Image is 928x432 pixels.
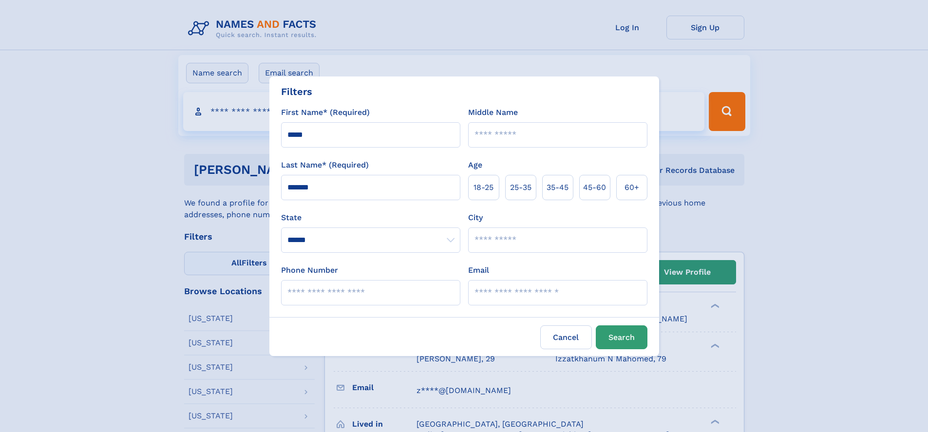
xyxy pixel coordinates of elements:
[281,107,370,118] label: First Name* (Required)
[547,182,568,193] span: 35‑45
[625,182,639,193] span: 60+
[468,159,482,171] label: Age
[596,325,647,349] button: Search
[281,159,369,171] label: Last Name* (Required)
[281,84,312,99] div: Filters
[281,264,338,276] label: Phone Number
[281,212,460,224] label: State
[540,325,592,349] label: Cancel
[468,107,518,118] label: Middle Name
[583,182,606,193] span: 45‑60
[468,212,483,224] label: City
[510,182,531,193] span: 25‑35
[468,264,489,276] label: Email
[473,182,493,193] span: 18‑25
